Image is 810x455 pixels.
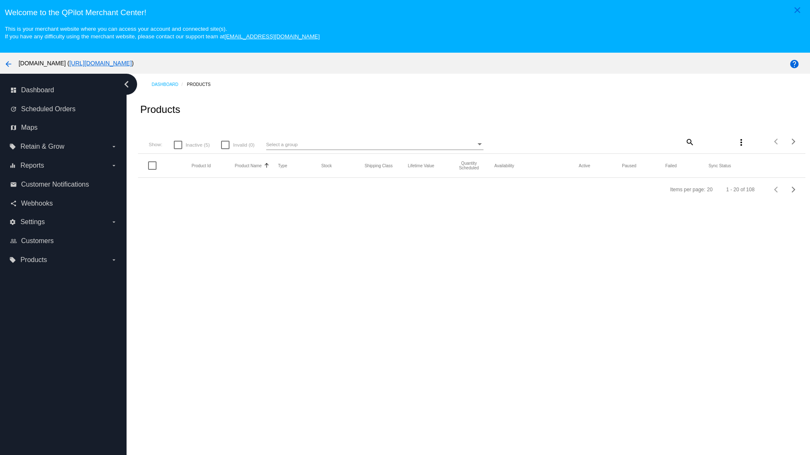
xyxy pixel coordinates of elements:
mat-icon: help [789,59,799,69]
span: Maps [21,124,38,131]
div: 20 [707,187,713,193]
span: Reports [20,162,44,169]
mat-select: Select a group [266,139,483,150]
i: local_offer [9,143,16,150]
i: map [10,124,17,131]
a: dashboard Dashboard [10,83,117,97]
i: arrow_drop_down [111,143,117,150]
div: 1 - 20 of 108 [726,187,754,193]
i: share [10,200,17,207]
i: settings [9,219,16,225]
div: Items per page: [670,187,705,193]
i: arrow_drop_down [111,162,117,169]
button: Change sorting for TotalQuantityFailed [665,163,677,168]
button: Change sorting for StockLevel [321,163,332,168]
button: Change sorting for TotalQuantityScheduledPaused [622,163,636,168]
span: Scheduled Orders [21,105,76,113]
mat-icon: search [684,135,694,148]
span: Inactive (5) [186,140,210,150]
a: people_outline Customers [10,234,117,248]
span: Dashboard [21,86,54,94]
button: Previous page [768,181,785,198]
h3: Welcome to the QPilot Merchant Center! [5,8,805,17]
a: [URL][DOMAIN_NAME] [69,60,132,67]
button: Change sorting for ValidationErrorCode [708,163,731,168]
mat-header-cell: Availability [494,163,579,168]
a: email Customer Notifications [10,178,117,191]
button: Previous page [768,133,785,150]
span: Retain & Grow [20,143,64,150]
a: share Webhooks [10,197,117,210]
button: Change sorting for QuantityScheduled [451,161,487,170]
button: Change sorting for TotalQuantityScheduledActive [579,163,590,168]
button: Change sorting for ProductName [235,163,262,168]
span: Products [20,256,47,264]
i: local_offer [9,257,16,263]
span: Customers [21,237,54,245]
span: [DOMAIN_NAME] ( ) [19,60,134,67]
button: Next page [785,133,802,150]
a: Dashboard [151,78,187,91]
span: Customer Notifications [21,181,89,188]
a: Products [187,78,218,91]
span: Settings [20,218,45,226]
span: Webhooks [21,200,53,207]
i: people_outline [10,238,17,244]
i: equalizer [9,162,16,169]
span: Select a group [266,142,298,147]
i: dashboard [10,87,17,94]
a: [EMAIL_ADDRESS][DOMAIN_NAME] [224,33,320,40]
span: Invalid (0) [233,140,254,150]
i: email [10,181,17,188]
span: Show: [148,142,162,147]
h2: Products [140,104,180,115]
i: arrow_drop_down [111,219,117,225]
mat-icon: arrow_back [3,59,13,69]
i: update [10,106,17,112]
button: Change sorting for ShippingClass [364,163,393,168]
i: chevron_left [120,78,133,91]
button: Change sorting for LifetimeValue [408,163,435,168]
button: Change sorting for ExternalId [192,163,211,168]
a: update Scheduled Orders [10,102,117,116]
small: This is your merchant website where you can access your account and connected site(s). If you hav... [5,26,319,40]
mat-icon: close [792,5,802,15]
a: map Maps [10,121,117,134]
button: Next page [785,181,802,198]
button: Change sorting for ProductType [278,163,287,168]
mat-icon: more_vert [736,137,746,147]
i: arrow_drop_down [111,257,117,263]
